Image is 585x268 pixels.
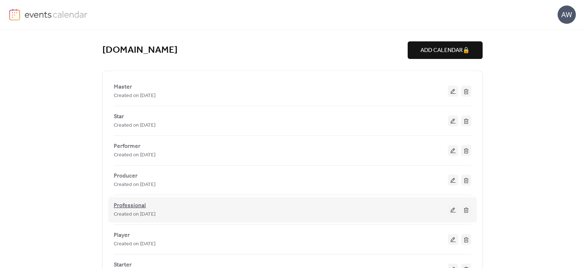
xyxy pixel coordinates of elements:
span: Producer [114,172,137,180]
a: Producer [114,174,137,178]
a: Professional [114,204,146,208]
span: Created on [DATE] [114,180,155,189]
a: [DOMAIN_NAME] [102,44,178,56]
span: Created on [DATE] [114,151,155,160]
span: Created on [DATE] [114,92,155,100]
img: logo [9,9,20,21]
a: Star [114,115,124,119]
span: Performer [114,142,140,151]
span: Created on [DATE] [114,121,155,130]
a: Master [114,85,132,89]
a: Player [114,233,130,237]
a: Starter [114,263,132,267]
span: Master [114,83,132,92]
span: Professional [114,201,146,210]
span: Created on [DATE] [114,240,155,249]
span: Player [114,231,130,240]
div: AW [558,5,576,24]
span: Created on [DATE] [114,210,155,219]
span: Star [114,112,124,121]
img: logo-type [24,9,88,20]
a: Performer [114,144,140,148]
